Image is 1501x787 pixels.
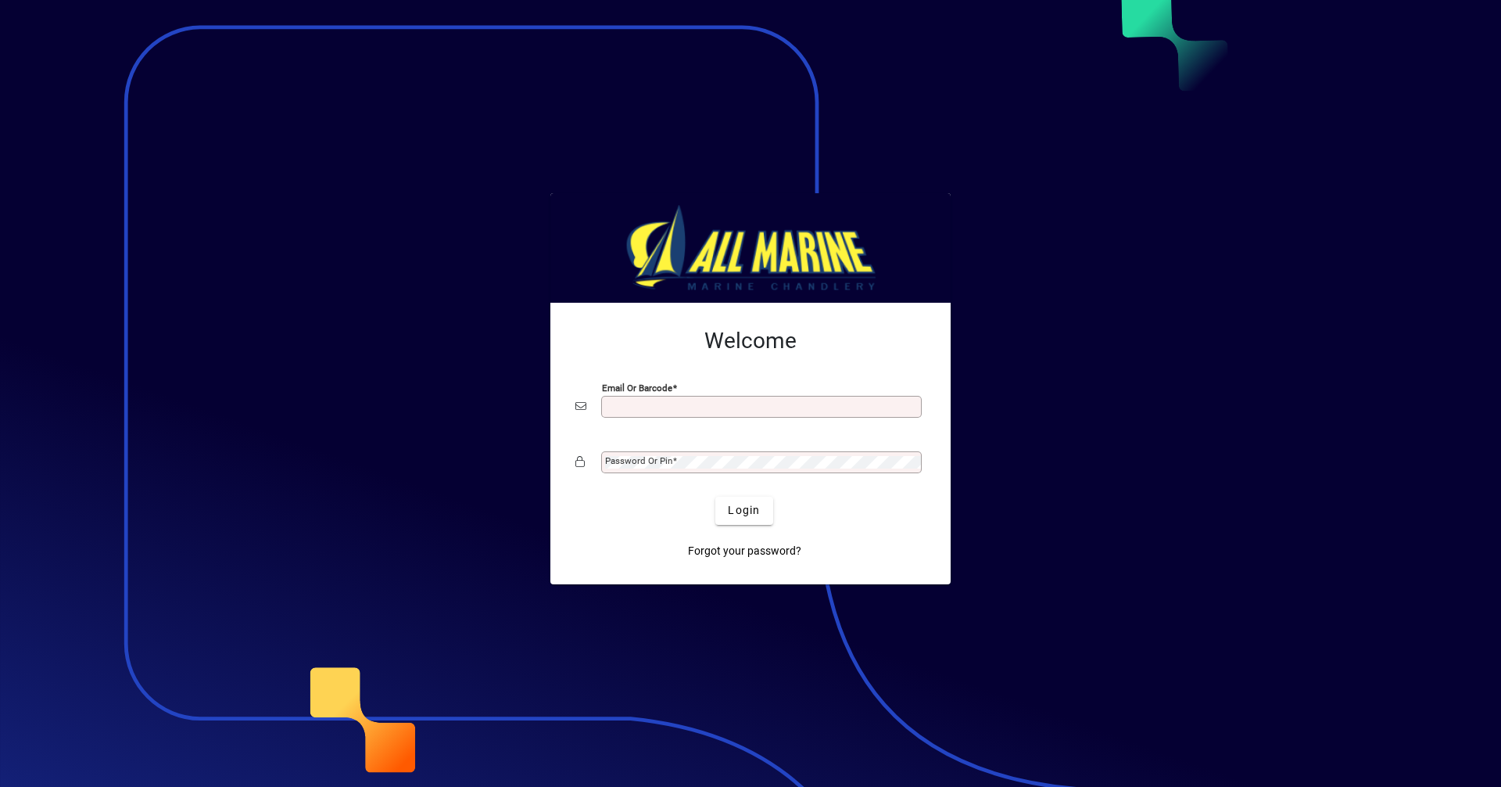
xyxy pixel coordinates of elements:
[688,543,801,559] span: Forgot your password?
[602,382,672,393] mat-label: Email or Barcode
[575,328,926,354] h2: Welcome
[728,502,760,519] span: Login
[682,537,808,566] a: Forgot your password?
[605,455,672,466] mat-label: Password or Pin
[715,497,772,525] button: Login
